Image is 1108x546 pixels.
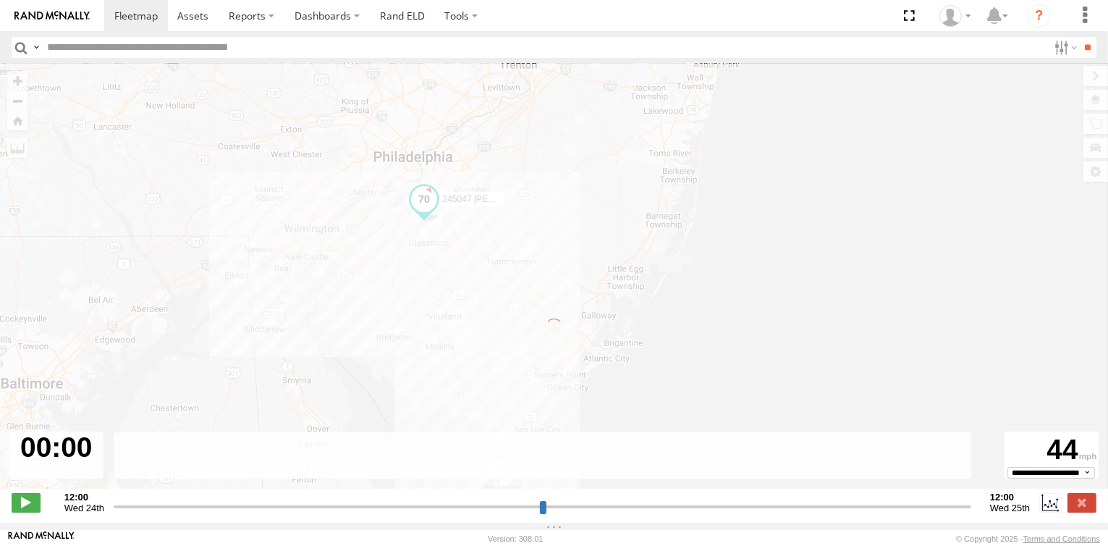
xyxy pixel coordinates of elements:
div: Version: 308.01 [488,534,543,543]
div: © Copyright 2025 - [956,534,1100,543]
label: Search Query [30,37,42,58]
i: ? [1028,4,1051,28]
a: Visit our Website [8,532,75,546]
label: Close [1067,493,1096,512]
div: 44 [1007,434,1096,466]
span: Wed 25th [990,503,1030,513]
strong: 12:00 [64,492,104,503]
img: rand-logo.svg [14,11,90,21]
label: Search Filter Options [1049,37,1080,58]
a: Terms and Conditions [1023,534,1100,543]
strong: 12:00 [990,492,1030,503]
div: Dale Gerhard [934,5,976,27]
span: Wed 24th [64,503,104,513]
label: Play/Stop [12,493,41,512]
